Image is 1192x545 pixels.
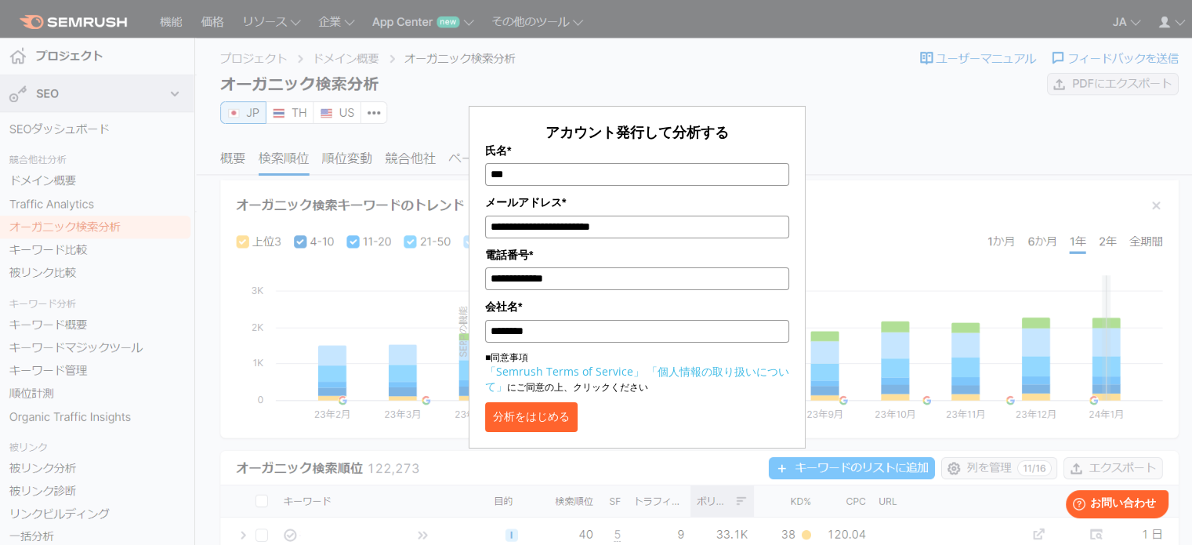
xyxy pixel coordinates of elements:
span: アカウント発行して分析する [545,122,729,141]
a: 「個人情報の取り扱いについて」 [485,364,789,394]
label: メールアドレス* [485,194,789,211]
a: 「Semrush Terms of Service」 [485,364,644,379]
iframe: Help widget launcher [1053,484,1175,528]
p: ■同意事項 にご同意の上、クリックください [485,351,789,394]
label: 電話番号* [485,246,789,263]
button: 分析をはじめる [485,402,578,432]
